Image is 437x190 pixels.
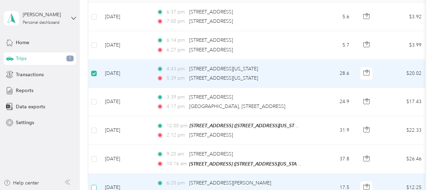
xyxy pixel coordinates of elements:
[379,60,427,88] td: $20.02
[189,151,233,157] span: [STREET_ADDRESS]
[189,66,258,72] span: [STREET_ADDRESS][US_STATE]
[189,47,233,53] span: [STREET_ADDRESS]
[379,3,427,31] td: $3.92
[189,161,304,167] span: [STREET_ADDRESS] ([STREET_ADDRESS][US_STATE])
[99,88,151,116] td: [DATE]
[167,160,186,168] span: 10:16 am
[190,123,305,129] span: [STREET_ADDRESS] ([STREET_ADDRESS][US_STATE])
[167,103,186,110] span: 4:17 pm
[309,145,355,173] td: 37.8
[99,145,151,173] td: [DATE]
[189,9,233,15] span: [STREET_ADDRESS]
[167,74,186,82] span: 5:39 pm
[189,132,233,138] span: [STREET_ADDRESS]
[309,88,355,116] td: 24.9
[4,179,39,187] button: Help center
[16,55,26,62] span: Trips
[379,88,427,116] td: $17.43
[99,116,151,145] td: [DATE]
[16,119,34,126] span: Settings
[309,31,355,59] td: 5.7
[379,116,427,145] td: $22.33
[189,18,233,24] span: [STREET_ADDRESS]
[167,46,186,54] span: 6:27 pm
[66,56,74,62] span: 1
[167,131,186,139] span: 2:12 pm
[189,37,233,43] span: [STREET_ADDRESS]
[167,150,186,158] span: 9:20 am
[167,65,186,73] span: 4:43 pm
[99,31,151,59] td: [DATE]
[379,31,427,59] td: $3.99
[309,3,355,31] td: 5.6
[189,75,258,81] span: [STREET_ADDRESS][US_STATE]
[23,11,66,18] div: [PERSON_NAME]
[167,18,186,25] span: 7:00 pm
[189,103,285,109] span: [GEOGRAPHIC_DATA], [STREET_ADDRESS]
[167,93,186,101] span: 3:39 pm
[23,21,60,25] div: Personal dashboard
[167,179,186,187] span: 6:20 pm
[309,116,355,145] td: 31.9
[189,94,233,100] span: [STREET_ADDRESS]
[99,60,151,88] td: [DATE]
[379,145,427,173] td: $26.46
[16,71,44,78] span: Transactions
[398,151,437,190] iframe: Everlance-gr Chat Button Frame
[309,60,355,88] td: 28.6
[189,180,271,186] span: [STREET_ADDRESS][PERSON_NAME]
[167,8,186,16] span: 6:37 pm
[16,87,33,94] span: Reports
[167,37,186,44] span: 6:14 pm
[99,3,151,31] td: [DATE]
[167,122,187,130] span: 12:00 pm
[16,39,29,46] span: Home
[16,103,45,110] span: Data exports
